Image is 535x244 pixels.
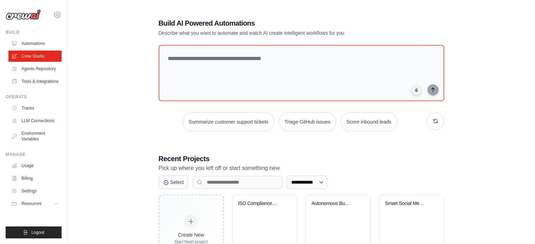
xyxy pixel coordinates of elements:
[8,115,62,126] a: LLM Connections
[183,112,274,131] button: Summarize customer support tickets
[6,9,41,20] img: Logo
[385,200,428,207] div: Smart Social Media Manager
[8,198,62,209] button: Resources
[6,226,62,238] button: Logout
[8,38,62,49] a: Automations
[8,103,62,114] a: Traces
[174,231,208,238] div: Create New
[312,200,354,207] div: Autonomous Business Plan Creator
[411,85,422,95] button: Click to speak your automation idea
[159,176,189,189] button: Select
[159,18,395,28] h1: Build AI Powered Automations
[8,185,62,197] a: Settings
[340,112,397,131] button: Score inbound leads
[279,112,336,131] button: Triage GitHub issues
[159,29,395,37] p: Describe what you want to automate and watch AI create intelligent workflows for you
[6,29,62,35] div: Build
[8,173,62,184] a: Billing
[6,152,62,157] div: Manage
[8,63,62,74] a: Agents Repository
[159,164,444,173] p: Pick up where you left off or start something new
[8,51,62,62] a: Crew Studio
[427,112,444,130] button: Get new suggestions
[238,200,281,207] div: ISO Compliance Gap Analysis Report Generator
[6,94,62,100] div: Operate
[159,154,444,164] h3: Recent Projects
[8,76,62,87] a: Tools & Integrations
[31,230,44,235] span: Logout
[21,201,42,206] span: Resources
[8,160,62,171] a: Usage
[8,128,62,145] a: Environment Variables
